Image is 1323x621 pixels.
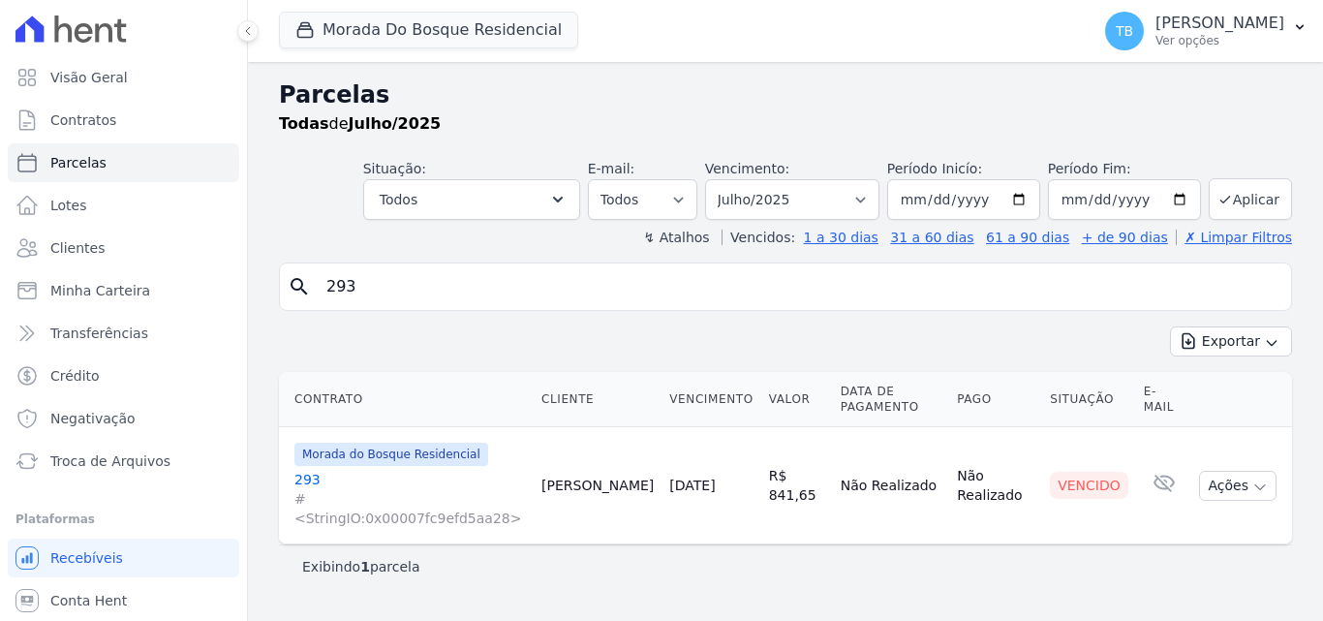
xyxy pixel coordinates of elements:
label: Período Inicío: [887,161,982,176]
span: Contratos [50,110,116,130]
label: Situação: [363,161,426,176]
div: Plataformas [15,508,231,531]
span: Crédito [50,366,100,386]
label: Período Fim: [1048,159,1201,179]
span: Minha Carteira [50,281,150,300]
td: Não Realizado [833,427,950,544]
a: Clientes [8,229,239,267]
th: Valor [761,372,833,427]
th: Pago [949,372,1042,427]
button: Ações [1199,471,1277,501]
a: Troca de Arquivos [8,442,239,481]
th: Contrato [279,372,534,427]
a: Recebíveis [8,539,239,577]
strong: Todas [279,114,329,133]
label: ↯ Atalhos [643,230,709,245]
button: Morada Do Bosque Residencial [279,12,578,48]
h2: Parcelas [279,78,1292,112]
span: Visão Geral [50,68,128,87]
button: TB [PERSON_NAME] Ver opções [1090,4,1323,58]
span: Recebíveis [50,548,123,568]
p: [PERSON_NAME] [1155,14,1284,33]
label: Vencidos: [722,230,795,245]
button: Aplicar [1209,178,1292,220]
button: Todos [363,179,580,220]
td: Não Realizado [949,427,1042,544]
label: Vencimento: [705,161,789,176]
a: Contratos [8,101,239,140]
a: + de 90 dias [1082,230,1168,245]
a: Crédito [8,357,239,395]
p: de [279,112,441,136]
a: 293#<StringIO:0x00007fc9efd5aa28> [294,470,526,528]
td: R$ 841,65 [761,427,833,544]
span: Todos [380,188,417,211]
a: [DATE] [669,478,715,493]
p: Ver opções [1155,33,1284,48]
b: 1 [360,559,370,574]
div: Vencido [1050,472,1128,499]
p: Exibindo parcela [302,557,420,576]
th: Cliente [534,372,661,427]
span: Transferências [50,324,148,343]
th: Data de Pagamento [833,372,950,427]
a: Parcelas [8,143,239,182]
a: ✗ Limpar Filtros [1176,230,1292,245]
span: Conta Hent [50,591,127,610]
span: TB [1116,24,1133,38]
td: [PERSON_NAME] [534,427,661,544]
a: Lotes [8,186,239,225]
span: #<StringIO:0x00007fc9efd5aa28> [294,489,526,528]
a: Visão Geral [8,58,239,97]
a: 1 a 30 dias [804,230,878,245]
th: Vencimento [661,372,760,427]
th: E-mail [1136,372,1192,427]
a: Conta Hent [8,581,239,620]
span: Parcelas [50,153,107,172]
span: Negativação [50,409,136,428]
a: 31 a 60 dias [890,230,973,245]
a: 61 a 90 dias [986,230,1069,245]
a: Transferências [8,314,239,353]
span: Morada do Bosque Residencial [294,443,488,466]
span: Clientes [50,238,105,258]
span: Lotes [50,196,87,215]
strong: Julho/2025 [349,114,442,133]
th: Situação [1042,372,1136,427]
span: Troca de Arquivos [50,451,170,471]
i: search [288,275,311,298]
a: Minha Carteira [8,271,239,310]
input: Buscar por nome do lote ou do cliente [315,267,1283,306]
label: E-mail: [588,161,635,176]
a: Negativação [8,399,239,438]
button: Exportar [1170,326,1292,357]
